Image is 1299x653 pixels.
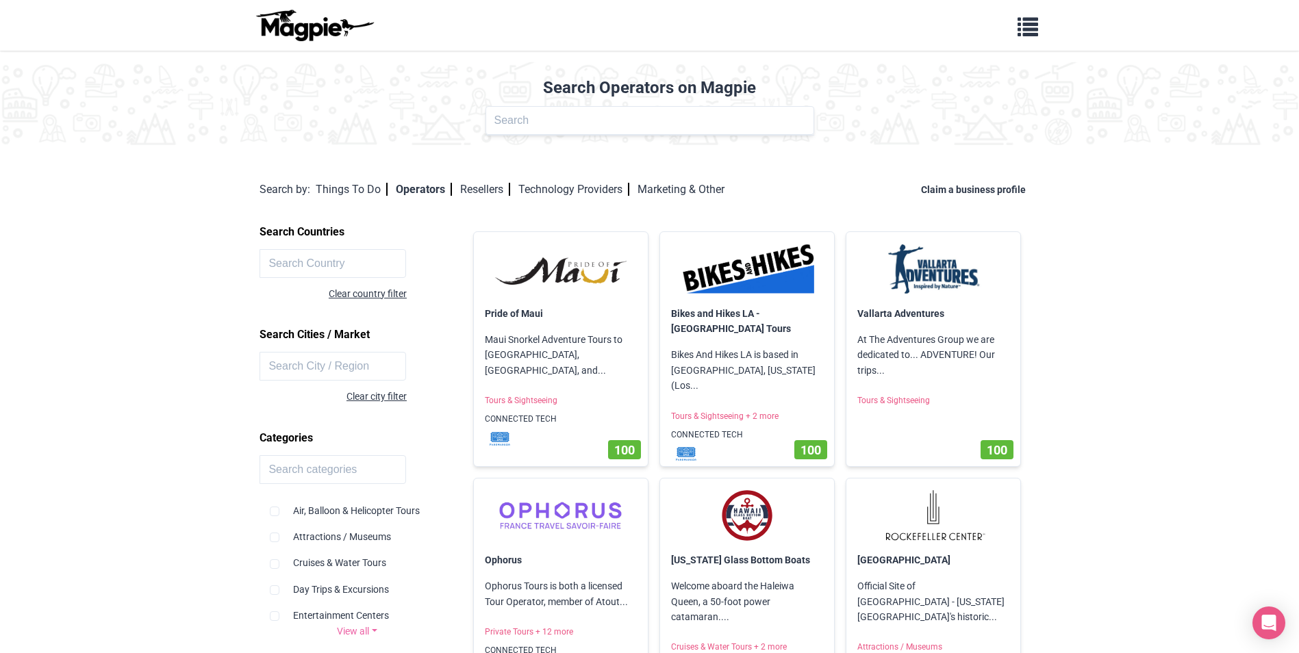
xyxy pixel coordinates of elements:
[485,106,814,135] input: Search
[518,183,629,196] a: Technology Providers
[260,286,407,301] div: Clear country filter
[260,181,310,199] div: Search by:
[660,567,834,635] p: Welcome aboard the Haleiwa Queen, a 50-foot power catamaran....
[671,489,823,541] img: Hawaii Glass Bottom Boats logo
[846,567,1020,635] p: Official Site of [GEOGRAPHIC_DATA] - [US_STATE][GEOGRAPHIC_DATA]'s historic...
[270,544,444,570] div: Cruises & Water Tours
[253,9,376,42] img: logo-ab69f6fb50320c5b225c76a69d11143b.png
[260,220,455,244] h2: Search Countries
[660,423,834,447] p: CONNECTED TECH
[260,323,455,346] h2: Search Cities / Market
[260,249,405,278] input: Search Country
[474,407,648,431] p: CONNECTED TECH
[270,597,444,623] div: Entertainment Centers
[260,389,407,404] div: Clear city filter
[474,567,648,620] p: Ophorus Tours is both a licensed Tour Operator, member of Atout...
[857,554,950,565] a: [GEOGRAPHIC_DATA]
[260,352,405,381] input: Search City / Region
[987,443,1007,457] span: 100
[1252,606,1285,639] div: Open Intercom Messenger
[846,321,1020,389] p: At The Adventures Group we are dedicated to... ADVENTURE! Our trips...
[316,183,388,196] a: Things To Do
[846,389,1020,413] p: Tours & Sightseeing
[485,243,637,295] img: Pride of Maui logo
[800,443,821,457] span: 100
[474,620,648,644] p: Private Tours + 12 more
[8,78,1291,98] h2: Search Operators on Magpie
[857,308,944,319] a: Vallarta Adventures
[671,554,810,565] a: [US_STATE] Glass Bottom Boats
[474,389,648,413] p: Tours & Sightseeing
[260,455,405,484] input: Search categories
[921,184,1031,195] a: Claim a business profile
[474,321,648,389] p: Maui Snorkel Adventure Tours to [GEOGRAPHIC_DATA], [GEOGRAPHIC_DATA], and...
[660,336,834,404] p: Bikes And Hikes LA is based in [GEOGRAPHIC_DATA], [US_STATE] (Los...
[857,243,1009,295] img: Vallarta Adventures logo
[614,443,635,457] span: 100
[270,518,444,544] div: Attractions / Museums
[660,405,834,428] p: Tours & Sightseeing + 2 more
[396,183,452,196] a: Operators
[666,447,707,461] img: mf1jrhtrrkrdcsvakxwt.svg
[270,492,444,518] div: Air, Balloon & Helicopter Tours
[270,571,444,597] div: Day Trips & Excursions
[857,489,1009,541] img: Rockefeller Center logo
[260,624,455,639] a: View all
[638,183,724,196] a: Marketing & Other
[671,308,791,334] a: Bikes and Hikes LA - [GEOGRAPHIC_DATA] Tours
[479,432,520,446] img: mf1jrhtrrkrdcsvakxwt.svg
[260,426,455,450] h2: Categories
[671,243,823,295] img: Bikes and Hikes LA - Los Angeles Tours logo
[485,308,543,319] a: Pride of Maui
[460,183,510,196] a: Resellers
[485,554,522,565] a: Ophorus
[485,489,637,541] img: Ophorus logo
